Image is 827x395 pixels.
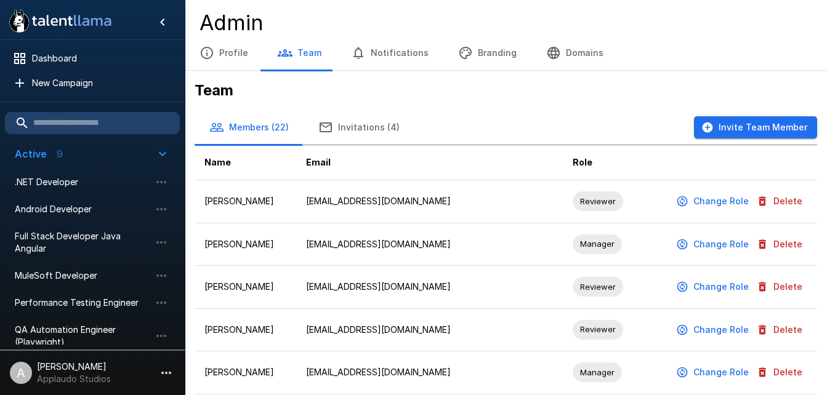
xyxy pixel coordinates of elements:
[573,281,623,293] span: Reviewer
[195,308,296,351] td: [PERSON_NAME]
[674,190,754,213] button: Change Role
[185,36,263,70] button: Profile
[195,223,296,266] td: [PERSON_NAME]
[674,276,754,298] button: Change Role
[563,145,643,180] th: Role
[263,36,336,70] button: Team
[573,367,622,378] span: Manager
[694,116,817,139] button: Invite Team Member
[296,308,563,351] td: [EMAIL_ADDRESS][DOMAIN_NAME]
[573,324,623,335] span: Reviewer
[195,351,296,394] td: [PERSON_NAME]
[674,361,754,384] button: Change Role
[531,36,618,70] button: Domains
[200,10,812,36] h4: Admin
[195,145,296,180] th: Name
[296,145,563,180] th: Email
[195,81,817,100] h5: Team
[195,266,296,309] td: [PERSON_NAME]
[573,238,622,250] span: Manager
[674,233,754,256] button: Change Role
[754,361,807,384] button: Delete
[296,351,563,394] td: [EMAIL_ADDRESS][DOMAIN_NAME]
[754,233,807,256] button: Delete
[754,319,807,341] button: Delete
[443,36,531,70] button: Branding
[573,196,623,207] span: Reviewer
[296,180,563,223] td: [EMAIL_ADDRESS][DOMAIN_NAME]
[296,266,563,309] td: [EMAIL_ADDRESS][DOMAIN_NAME]
[195,110,304,145] button: Members (22)
[754,190,807,213] button: Delete
[195,180,296,223] td: [PERSON_NAME]
[674,319,754,341] button: Change Role
[304,110,414,145] button: Invitations (4)
[336,36,443,70] button: Notifications
[754,276,807,298] button: Delete
[296,223,563,266] td: [EMAIL_ADDRESS][DOMAIN_NAME]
